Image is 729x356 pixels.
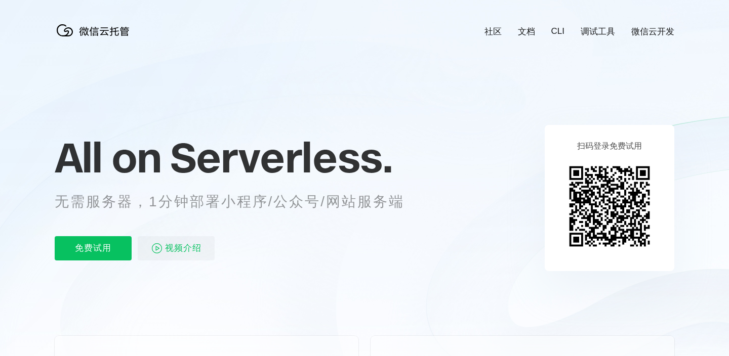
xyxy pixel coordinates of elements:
[631,26,674,37] a: 微信云开发
[518,26,535,37] a: 文档
[165,236,201,260] span: 视频介绍
[55,33,136,42] a: 微信云托管
[151,242,163,254] img: video_play.svg
[55,192,423,212] p: 无需服务器，1分钟部署小程序/公众号/网站服务端
[170,132,392,183] span: Serverless.
[484,26,502,37] a: 社区
[55,236,132,260] p: 免费试用
[581,26,615,37] a: 调试工具
[55,132,160,183] span: All on
[577,141,642,152] p: 扫码登录免费试用
[55,20,136,40] img: 微信云托管
[551,26,564,36] a: CLI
